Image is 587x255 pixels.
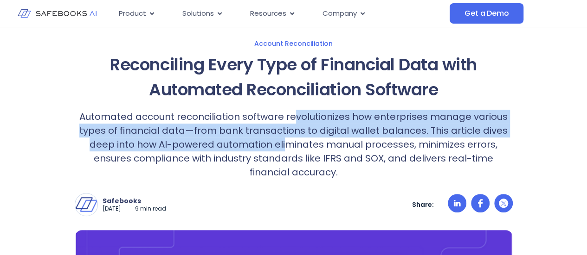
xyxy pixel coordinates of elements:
[111,5,450,23] nav: Menu
[323,8,357,19] span: Company
[103,205,121,213] p: [DATE]
[450,3,523,24] a: Get a Demo
[111,5,450,23] div: Menu Toggle
[464,9,509,18] span: Get a Demo
[75,52,513,102] h1: Reconciling Every Type of Financial Data with Automated Reconciliation Software
[75,110,513,179] p: Automated account reconciliation software revolutionizes how enterprises manage various types of ...
[412,200,434,209] p: Share:
[182,8,214,19] span: Solutions
[103,197,166,205] p: Safebooks
[119,8,146,19] span: Product
[135,205,166,213] p: 9 min read
[9,39,578,48] a: Account Reconciliation
[250,8,286,19] span: Resources
[75,193,97,216] img: Safebooks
